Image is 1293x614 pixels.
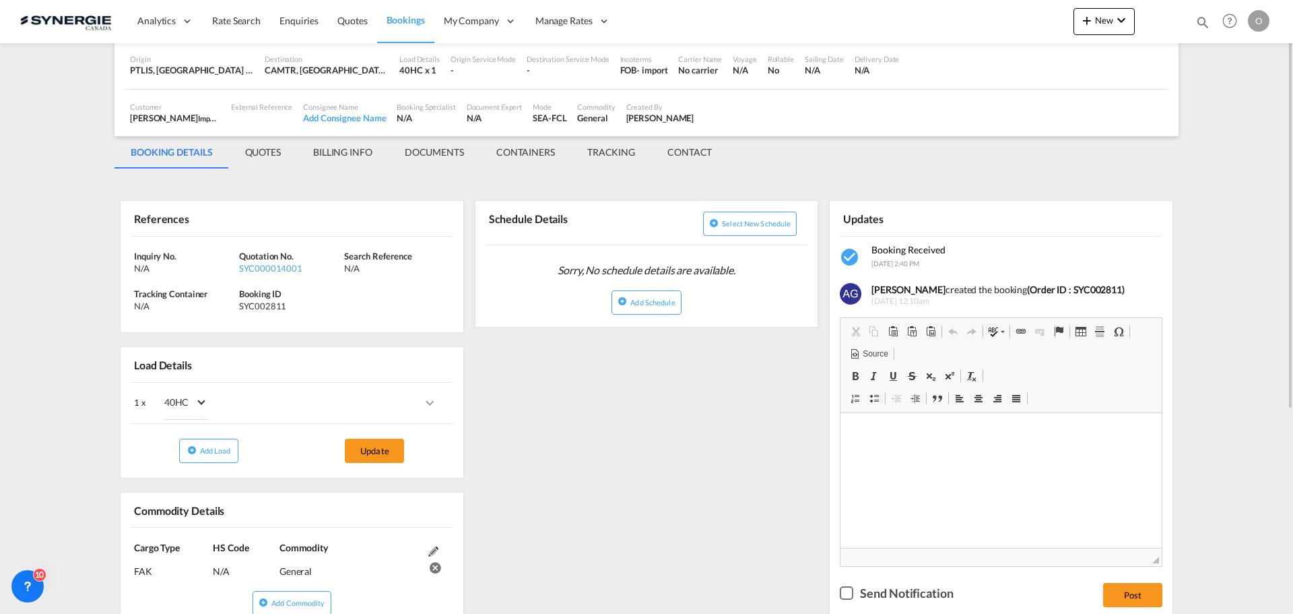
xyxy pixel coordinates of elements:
div: Document Expert [467,102,523,112]
div: Incoterms [620,54,668,64]
img: 98lHyQAAAAGSURBVAMArMUPtRoowrQAAAAASUVORK5CYII= [840,283,861,305]
span: Sorry, No schedule details are available. [552,257,741,283]
span: Booking Received [871,244,946,255]
span: Bookings [387,14,425,26]
div: - [451,64,516,76]
div: Destination [265,54,389,64]
div: FAK [134,555,213,578]
span: Resize [1152,557,1159,563]
b: [PERSON_NAME] [871,284,946,295]
span: Select new schedule [722,219,791,228]
div: General [279,555,422,578]
div: [PERSON_NAME] [130,112,220,124]
md-tab-item: QUOTES [229,136,297,168]
md-icon: Edit [428,547,438,557]
span: Add Load [200,446,231,455]
a: Align Left [950,390,969,407]
md-icon: icon-checkbox-marked-circle [840,247,861,268]
div: Consignee Name [303,102,386,112]
a: Table [1071,323,1090,340]
md-icon: icon-plus-circle [259,598,268,607]
span: New [1079,15,1129,26]
div: N/A [134,300,236,312]
div: N/A [344,262,446,274]
span: Inquiry No. [134,251,176,262]
iframe: Editor, editor2 [840,413,1162,548]
md-icon: icon-plus-circle [618,297,627,306]
div: N/A [397,112,455,124]
div: Adriana Groposila [626,112,694,124]
a: Bold (Ctrl+B) [846,367,865,385]
a: Undo (Ctrl+Z) [943,323,962,340]
a: Superscript [940,367,959,385]
div: N/A [733,64,756,76]
img: 1f56c880d42311ef80fc7dca854c8e59.png [20,6,111,36]
a: Cut (Ctrl+X) [846,323,865,340]
span: HS Code [213,542,248,553]
div: Commodity Details [131,498,289,522]
span: Tracking Container [134,288,207,299]
a: Insert/Remove Numbered List [846,390,865,407]
div: Commodity [577,102,615,112]
a: Insert Special Character [1109,323,1128,340]
a: Copy (Ctrl+C) [865,323,884,340]
div: 40HC x 1 [399,64,440,76]
a: Align Right [988,390,1007,407]
div: N/A [855,64,900,76]
md-checkbox: Checkbox No Ink [840,584,953,602]
md-select: Choose [146,387,219,420]
a: Insert Horizontal Line [1090,323,1109,340]
div: Delivery Date [855,54,900,64]
div: Schedule Details [486,206,644,239]
button: icon-plus-circleAdd Schedule [611,290,681,315]
div: N/A [467,112,523,124]
a: Anchor [1049,323,1068,340]
div: Sailing Date [805,54,844,64]
span: Help [1218,9,1241,32]
div: Booking Specialist [397,102,455,112]
md-tab-item: BILLING INFO [297,136,389,168]
div: 1 x [134,386,292,420]
span: Add Commodity [271,598,325,607]
div: Destination Service Mode [527,54,609,64]
div: N/A [805,64,844,76]
a: Link (Ctrl+K) [1012,323,1030,340]
md-tab-item: DOCUMENTS [389,136,480,168]
div: SYC000014001 [239,262,341,274]
div: General [577,112,615,124]
span: Booking ID [239,288,281,299]
div: Voyage [733,54,756,64]
a: Remove Format [962,367,981,385]
span: Rate Search [212,15,261,26]
div: References [131,206,289,230]
div: - [527,64,609,76]
span: Search Reference [344,251,411,262]
a: Paste as plain text (Ctrl+Shift+V) [902,323,921,340]
div: created the booking [871,283,1152,297]
a: Decrease Indent [887,390,906,407]
button: icon-plus-circleSelect new schedule [703,212,797,236]
button: Update [345,439,404,463]
div: Updates [840,206,998,230]
button: Post [1103,583,1162,607]
div: Help [1218,9,1248,34]
a: Italic (Ctrl+I) [865,367,884,385]
div: O [1248,10,1269,32]
span: Enquiries [279,15,319,26]
div: No [768,64,794,76]
md-tab-item: CONTAINERS [480,136,571,168]
div: Load Details [399,54,440,64]
div: Send Notification [860,585,953,602]
a: Centre [969,390,988,407]
b: (Order ID : SYC002811) [1027,284,1125,295]
span: [DATE] 12:10am [871,296,1152,307]
div: FOB [620,64,637,76]
a: Justify [1007,390,1026,407]
a: Spell Check As You Type [985,323,1008,340]
div: Mode [533,102,566,112]
div: Origin [130,54,254,64]
div: External Reference [231,102,292,112]
span: Quotation No. [239,251,294,262]
button: icon-plus-circleAdd Load [179,439,238,463]
span: Quotes [337,15,367,26]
